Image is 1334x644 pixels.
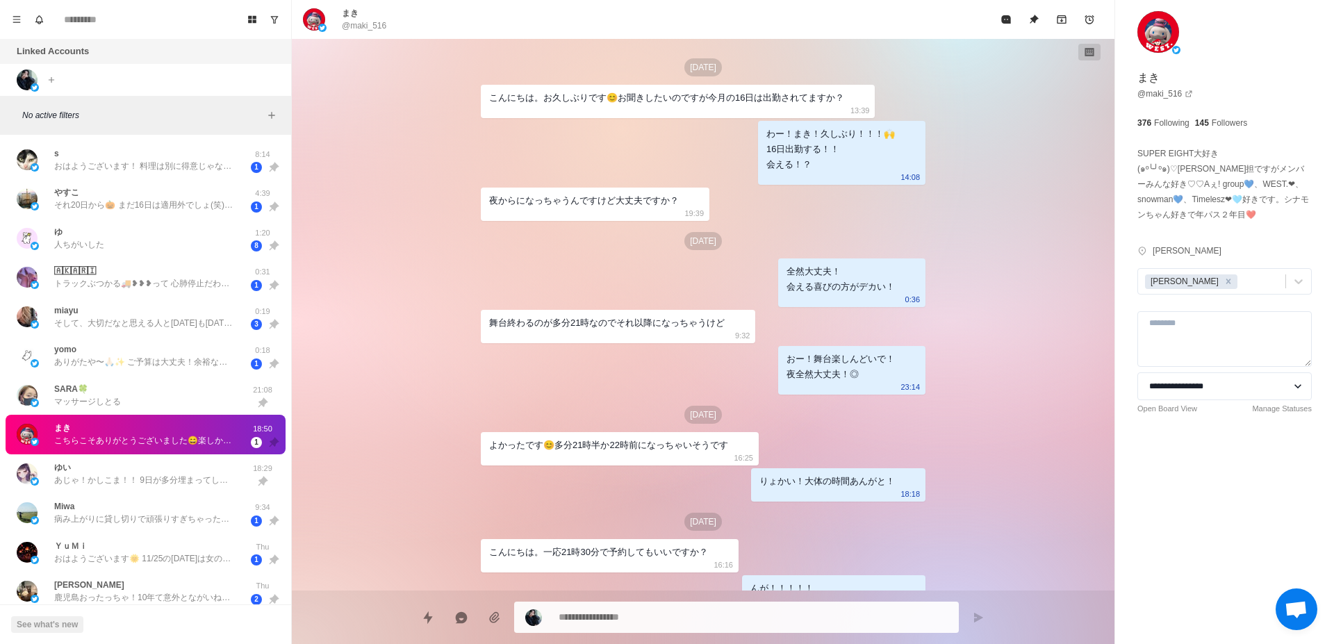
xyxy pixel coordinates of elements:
[31,281,39,289] img: picture
[54,356,235,368] p: ありがたや〜🙏🏻✨ ご予算は大丈夫！余裕なかったらまず打診していない！🙆‍♀️ 色々考えてくれてとってもありがとう🫶
[245,306,280,317] p: 0:19
[31,83,39,92] img: picture
[245,266,280,278] p: 0:31
[900,379,920,395] p: 23:14
[251,201,262,213] span: 1
[684,406,722,424] p: [DATE]
[28,8,50,31] button: Notifications
[905,292,920,307] p: 0:36
[489,545,708,560] div: こんにちは。一応21時30分で予約してもいいですか？
[447,604,475,631] button: Reply with AI
[1048,6,1076,33] button: Archive
[17,188,38,209] img: picture
[245,345,280,356] p: 0:18
[245,580,280,592] p: Thu
[1153,245,1221,257] p: [PERSON_NAME]
[17,385,38,406] img: picture
[54,147,59,160] p: s
[241,8,263,31] button: Board View
[245,149,280,160] p: 8:14
[6,8,28,31] button: Menu
[31,359,39,368] img: picture
[17,267,38,288] img: picture
[1137,11,1179,53] img: picture
[787,264,895,295] div: 全然大丈夫！ 会える喜びの方がデカい！
[54,500,74,513] p: Miwa
[31,595,39,603] img: picture
[54,226,63,238] p: ゆ
[54,591,235,604] p: 鹿児島おったっちゃ！10年て意外とながいね！ それはあると思うよ🙆‍♀️ うわーされたい🥺🫶 おしゃべりしながらイチャイチャしてちょっと意地悪されたいなーとか思ってしまった🤔
[714,557,733,572] p: 16:16
[17,228,38,249] img: picture
[54,395,121,408] p: マッサージしとる
[31,320,39,329] img: picture
[251,319,262,330] span: 3
[251,240,262,251] span: 8
[31,477,39,486] img: picture
[1137,88,1193,100] a: @maki_516
[54,422,71,434] p: まき
[54,552,235,565] p: おはようございます🌞 11/25の[DATE]は女の子の日と被るかもしれないので他の日にちにしてもらえると安心かもです！ タメ語全然いいですよ！私もタメ語でいいですか？
[54,317,235,329] p: そして、大切だなと思える人と[DATE]も[DATE]も居られて、私は幸せ🥹❤️笑
[17,502,38,523] img: picture
[481,604,509,631] button: Add media
[489,193,679,208] div: 夜からになっちゃうんですけど大丈夫ですか？
[251,437,262,448] span: 1
[342,7,359,19] p: まき
[964,604,992,631] button: Send message
[245,541,280,553] p: Thu
[22,109,263,122] p: No active filters
[251,515,262,527] span: 1
[684,206,704,221] p: 19:39
[1252,403,1312,415] a: Manage Statuses
[263,107,280,124] button: Add filters
[1137,146,1312,222] p: SUPER EIGHT大好き(๑º╰╯º๑)♡[PERSON_NAME]担ですがメンバーみんな好き♡♡Aぇ! group💙、WEST.❤、snowman💙、Timelesz❤🩵好きです。シナモン...
[850,103,870,118] p: 13:39
[992,6,1020,33] button: Mark as read
[1137,117,1151,129] p: 376
[1020,6,1048,33] button: Unpin
[251,554,262,565] span: 1
[17,542,38,563] img: picture
[684,58,722,76] p: [DATE]
[17,424,38,445] img: picture
[489,315,725,331] div: 舞台終わるのが多分21時なのでそれ以降になっちゃうけど
[251,280,262,291] span: 1
[1221,274,1236,289] div: Remove 山口
[1137,69,1160,86] p: まき
[759,474,895,489] div: りょかい！大体の時間あんがと！
[17,306,38,327] img: picture
[1195,117,1209,129] p: 145
[303,8,325,31] img: picture
[17,581,38,602] img: picture
[245,463,280,474] p: 18:29
[31,399,39,407] img: picture
[766,126,895,172] div: わー！まき！久しぶり！！！🙌 16日出勤する！！ 会える！？
[245,188,280,199] p: 4:39
[263,8,286,31] button: Show unread conversations
[54,579,124,591] p: [PERSON_NAME]
[31,516,39,525] img: picture
[54,461,71,474] p: ゆい
[54,277,235,290] p: トラックぶつかる🚚❥❥❥って 心肺停止だわ笑 いつも車道側に回って 守ってくれてありがとう𓆩❤︎𓆪 [PERSON_NAME]とくんになら ぺしゃんこにされたいよおお こないだ2回目の[PERS...
[245,384,280,396] p: 21:08
[54,540,88,552] p: ＹｕＭｉ
[251,162,262,173] span: 1
[17,345,38,366] img: picture
[1212,117,1247,129] p: Followers
[54,383,88,395] p: SARA🍀
[342,19,386,32] p: @maki_516
[1172,46,1180,54] img: picture
[787,352,895,382] div: おー！舞台楽しんどいで！ 夜全然大丈夫！◎
[684,232,722,250] p: [DATE]
[11,616,83,633] button: See what's new
[251,594,262,605] span: 2
[1276,588,1317,630] div: チャットを開く
[414,604,442,631] button: Quick replies
[31,202,39,210] img: picture
[54,199,235,211] p: それ20日から🎃 まだ16日は適用外でしょ(笑) じゃあ買ってみるか！ 毎回使っていけば拡張にもなるかもだよね 口コミで拡張目的と中イキ目的が多いんだよね🤔 指2本入るようになったとか、バイブが...
[750,581,895,627] div: んが！！！！！ ごめん完全に忘れとった！！！！！ その日俺大阪だ！！！！！！
[17,463,38,484] img: picture
[489,438,728,453] div: よかったです😊多分21時半か22時前になっちゃいそうです
[734,450,753,465] p: 16:25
